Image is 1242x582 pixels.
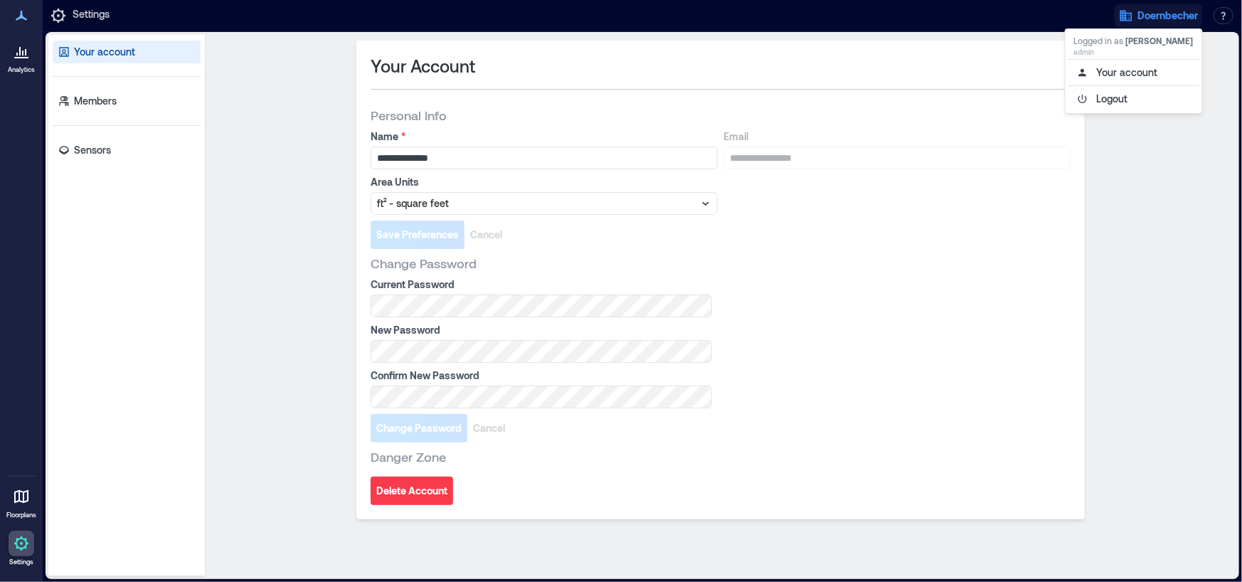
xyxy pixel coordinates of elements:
[1115,4,1202,27] button: Doernbecher
[371,414,467,443] button: Change Password
[467,414,511,443] button: Cancel
[8,65,35,74] p: Analytics
[371,255,477,272] span: Change Password
[53,41,201,63] a: Your account
[376,484,447,498] span: Delete Account
[371,175,715,189] label: Area Units
[371,277,709,292] label: Current Password
[53,139,201,162] a: Sensors
[74,94,117,108] p: Members
[465,221,508,249] button: Cancel
[371,107,447,124] span: Personal Info
[2,480,41,524] a: Floorplans
[371,55,475,78] span: Your Account
[371,323,709,337] label: New Password
[723,129,1068,144] label: Email
[4,34,39,78] a: Analytics
[53,90,201,112] a: Members
[9,558,33,566] p: Settings
[376,421,462,435] span: Change Password
[6,511,36,519] p: Floorplans
[1074,46,1194,58] p: admin
[371,448,446,465] span: Danger Zone
[473,421,505,435] span: Cancel
[371,129,715,144] label: Name
[74,143,111,157] p: Sensors
[376,228,459,242] span: Save Preferences
[371,221,465,249] button: Save Preferences
[4,527,38,571] a: Settings
[1126,36,1194,46] span: [PERSON_NAME]
[371,369,709,383] label: Confirm New Password
[73,7,110,24] p: Settings
[1137,9,1198,23] span: Doernbecher
[470,228,502,242] span: Cancel
[74,45,135,59] p: Your account
[1074,35,1194,46] p: Logged in as
[371,477,453,505] button: Delete Account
